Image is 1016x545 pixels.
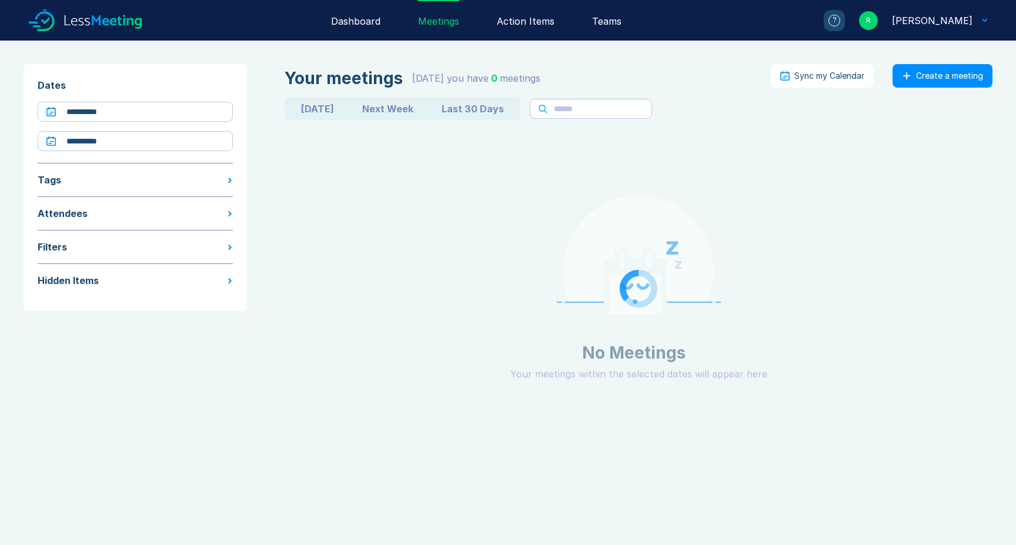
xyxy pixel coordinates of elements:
[348,99,427,118] button: Next Week
[38,78,233,92] div: Dates
[771,64,874,88] button: Sync my Calendar
[38,273,99,287] div: Hidden Items
[38,240,67,254] div: Filters
[287,99,348,118] button: [DATE]
[859,11,878,30] div: R
[412,71,540,85] div: [DATE] you have meeting s
[491,72,497,84] span: 0
[892,14,972,28] div: Richard Rust
[38,173,61,187] div: Tags
[285,69,403,88] div: Your meetings
[893,64,992,88] button: Create a meeting
[38,206,88,220] div: Attendees
[810,10,845,31] a: ?
[427,99,518,118] button: Last 30 Days
[828,15,840,26] div: ?
[916,71,983,81] div: Create a meeting
[794,71,864,81] div: Sync my Calendar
